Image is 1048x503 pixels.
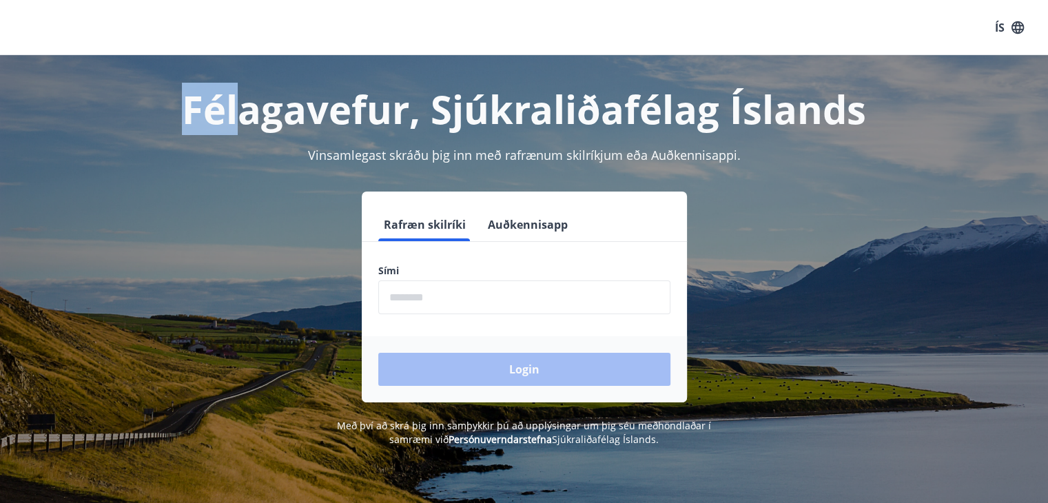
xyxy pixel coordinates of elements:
[449,433,552,446] a: Persónuverndarstefna
[987,15,1031,40] button: ÍS
[45,83,1004,135] h1: Félagavefur, Sjúkraliðafélag Íslands
[378,208,471,241] button: Rafræn skilríki
[337,419,711,446] span: Með því að skrá þig inn samþykkir þú að upplýsingar um þig séu meðhöndlaðar í samræmi við Sjúkral...
[482,208,573,241] button: Auðkennisapp
[378,264,670,278] label: Sími
[308,147,741,163] span: Vinsamlegast skráðu þig inn með rafrænum skilríkjum eða Auðkennisappi.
